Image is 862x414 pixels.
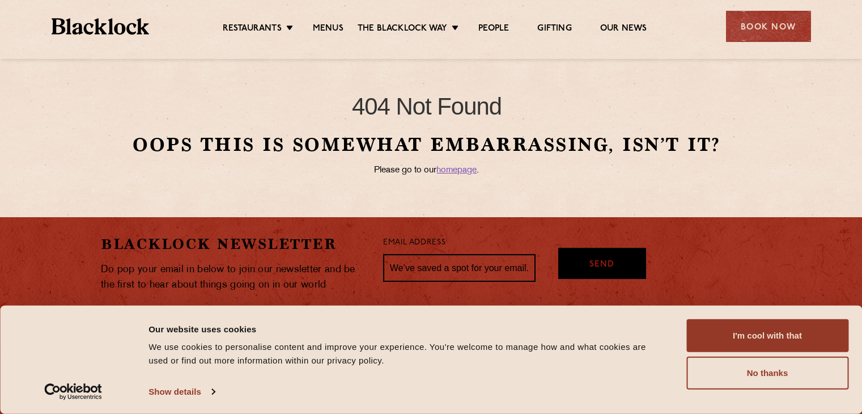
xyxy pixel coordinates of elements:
[101,262,366,293] p: Do pop your email in below to join our newsletter and be the first to hear about things going on ...
[436,166,477,175] a: homepage
[537,23,571,36] a: Gifting
[24,383,123,400] a: Usercentrics Cookiebot - opens in a new window
[101,234,366,254] h2: Blacklock Newsletter
[52,166,802,175] p: Please go to our .
[686,319,848,352] button: I'm cool with that
[223,23,282,36] a: Restaurants
[383,254,536,282] input: We’ve saved a spot for your email...
[148,340,661,367] div: We use cookies to personalise content and improve your experience. You're welcome to manage how a...
[313,23,343,36] a: Menus
[726,11,811,42] div: Book Now
[52,18,150,35] img: BL_Textured_Logo-footer-cropped.svg
[383,236,445,250] label: Email Address
[52,92,802,121] h1: 404 Not Found
[358,23,447,36] a: The Blacklock Way
[600,23,647,36] a: Our News
[148,322,661,336] div: Our website uses cookies
[52,134,802,156] h2: Oops this is somewhat embarrassing, isn’t it?
[148,383,214,400] a: Show details
[478,23,509,36] a: People
[589,259,614,272] span: Send
[686,357,848,390] button: No thanks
